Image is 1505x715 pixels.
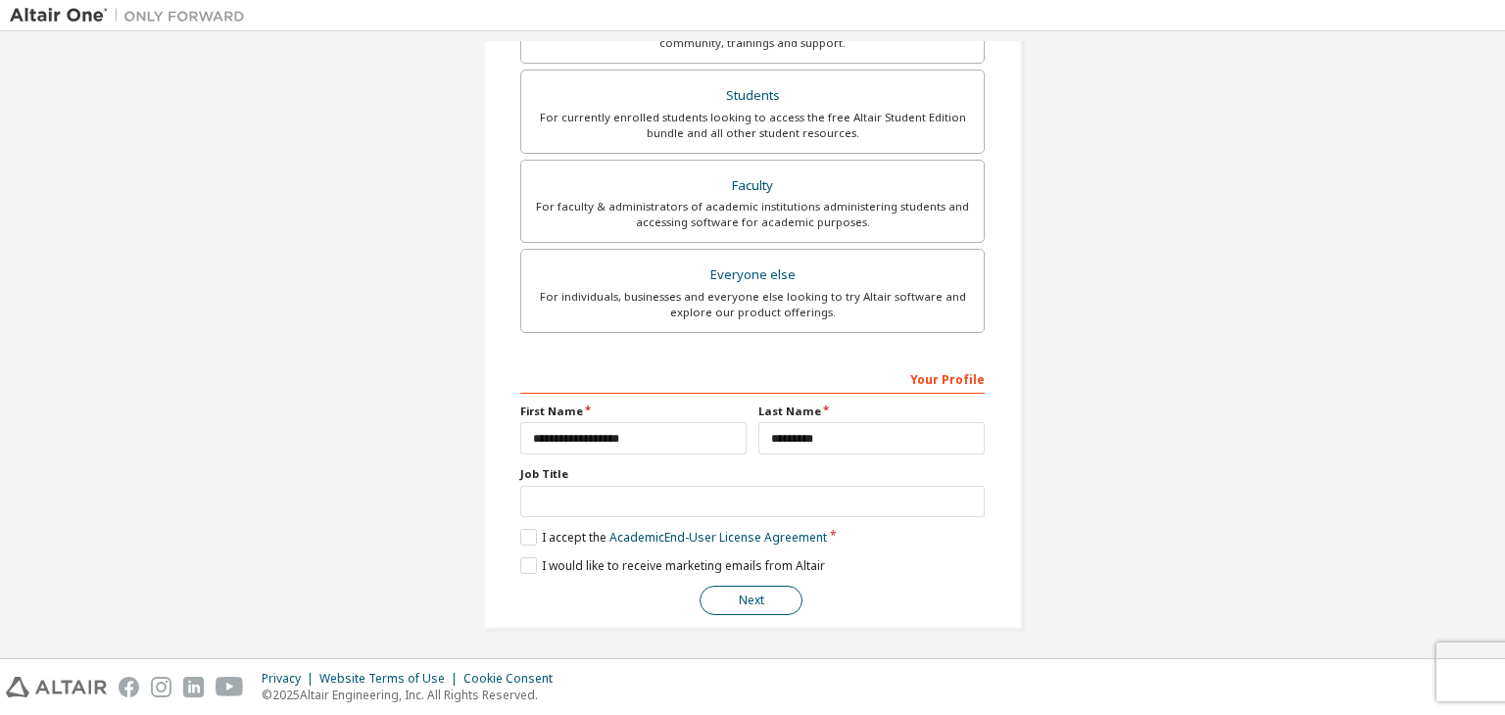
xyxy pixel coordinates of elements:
div: Faculty [533,172,972,200]
div: Cookie Consent [463,671,564,687]
img: altair_logo.svg [6,677,107,697]
div: For faculty & administrators of academic institutions administering students and accessing softwa... [533,199,972,230]
div: For currently enrolled students looking to access the free Altair Student Edition bundle and all ... [533,110,972,141]
div: Everyone else [533,262,972,289]
img: Altair One [10,6,255,25]
div: Your Profile [520,362,985,394]
label: Job Title [520,466,985,482]
img: youtube.svg [216,677,244,697]
a: Academic End-User License Agreement [609,529,827,546]
p: © 2025 Altair Engineering, Inc. All Rights Reserved. [262,687,564,703]
img: linkedin.svg [183,677,204,697]
div: For individuals, businesses and everyone else looking to try Altair software and explore our prod... [533,289,972,320]
div: Privacy [262,671,319,687]
label: I would like to receive marketing emails from Altair [520,557,825,574]
label: First Name [520,404,747,419]
div: Website Terms of Use [319,671,463,687]
button: Next [700,586,802,615]
label: I accept the [520,529,827,546]
img: facebook.svg [119,677,139,697]
img: instagram.svg [151,677,171,697]
div: Students [533,82,972,110]
label: Last Name [758,404,985,419]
